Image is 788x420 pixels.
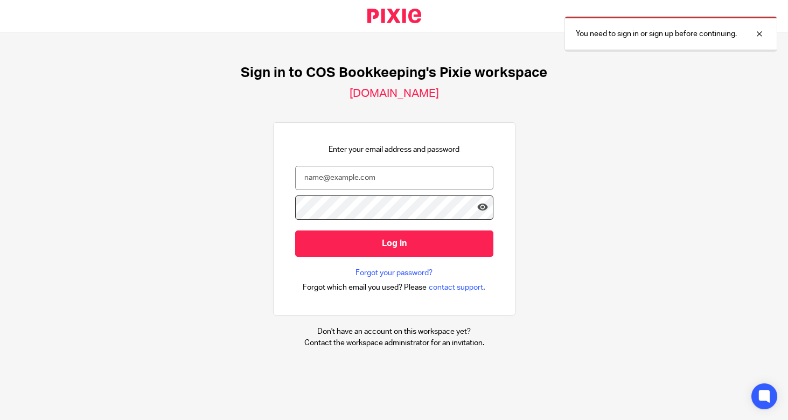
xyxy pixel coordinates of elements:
[350,87,439,101] h2: [DOMAIN_NAME]
[304,338,484,348] p: Contact the workspace administrator for an invitation.
[329,144,459,155] p: Enter your email address and password
[303,281,485,293] div: .
[304,326,484,337] p: Don't have an account on this workspace yet?
[241,65,547,81] h1: Sign in to COS Bookkeeping's Pixie workspace
[295,166,493,190] input: name@example.com
[295,230,493,257] input: Log in
[429,282,483,293] span: contact support
[576,29,737,39] p: You need to sign in or sign up before continuing.
[303,282,427,293] span: Forgot which email you used? Please
[355,268,433,278] a: Forgot your password?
